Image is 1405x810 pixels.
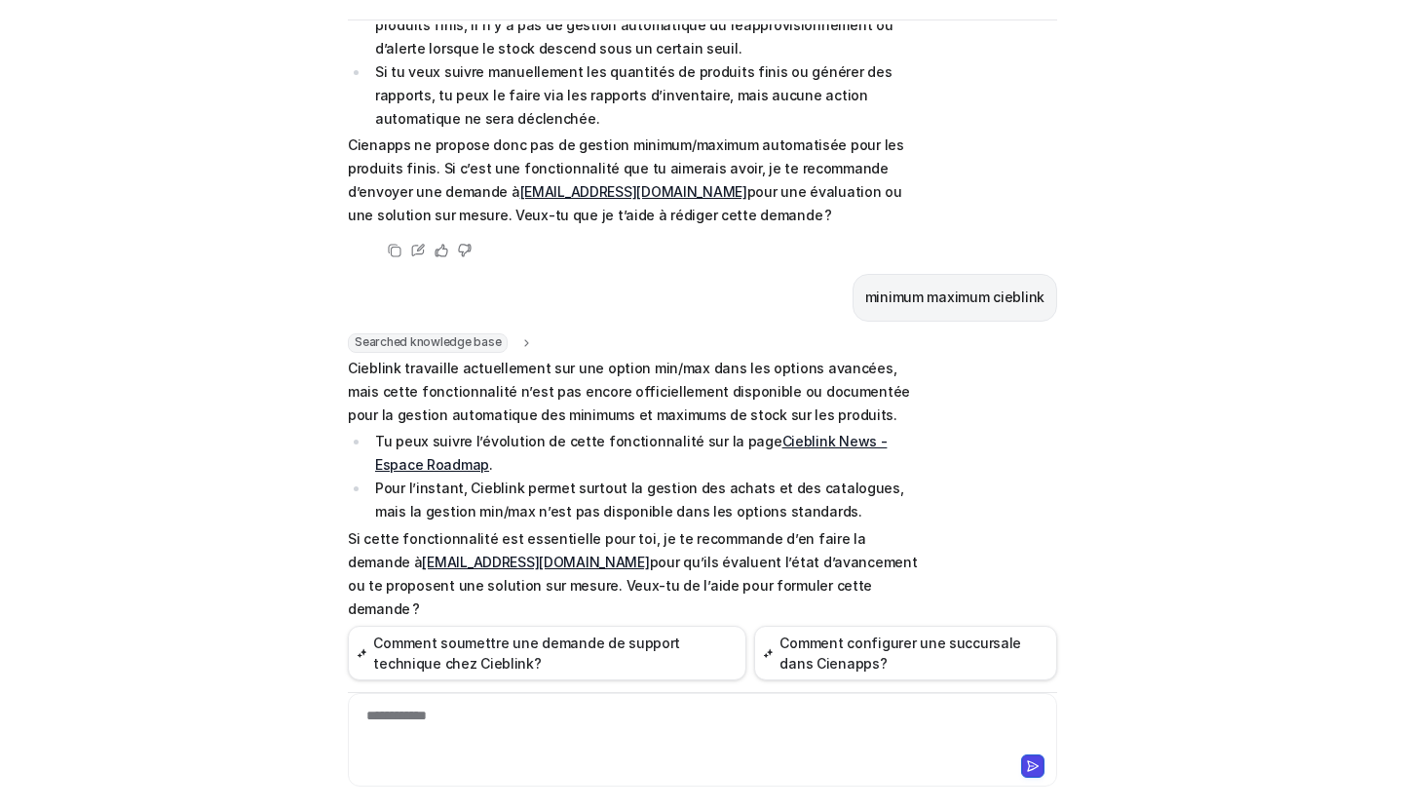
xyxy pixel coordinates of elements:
[369,60,918,131] li: Si tu veux suivre manuellement les quantités de produits finis ou générer des rapports, tu peux l...
[348,527,918,621] p: Si cette fonctionnalité est essentielle pour toi, je te recommande d’en faire la demande à pour q...
[369,477,918,523] li: Pour l’instant, Cieblink permet surtout la gestion des achats et des catalogues, mais la gestion ...
[348,333,508,353] span: Searched knowledge base
[348,357,918,427] p: Cieblink travaille actuellement sur une option min/max dans les options avancées, mais cette fonc...
[348,134,918,227] p: Cienapps ne propose donc pas de gestion minimum/maximum automatisée pour les produits finis. Si c...
[520,183,747,200] a: [EMAIL_ADDRESS][DOMAIN_NAME]
[754,626,1057,680] button: Comment configurer une succursale dans Cienapps?
[865,286,1044,309] p: minimum maximum cieblink
[369,430,918,477] li: Tu peux suivre l’évolution de cette fonctionnalité sur la page .
[348,626,746,680] button: Comment soumettre une demande de support technique chez Cieblink?
[422,554,649,570] a: [EMAIL_ADDRESS][DOMAIN_NAME]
